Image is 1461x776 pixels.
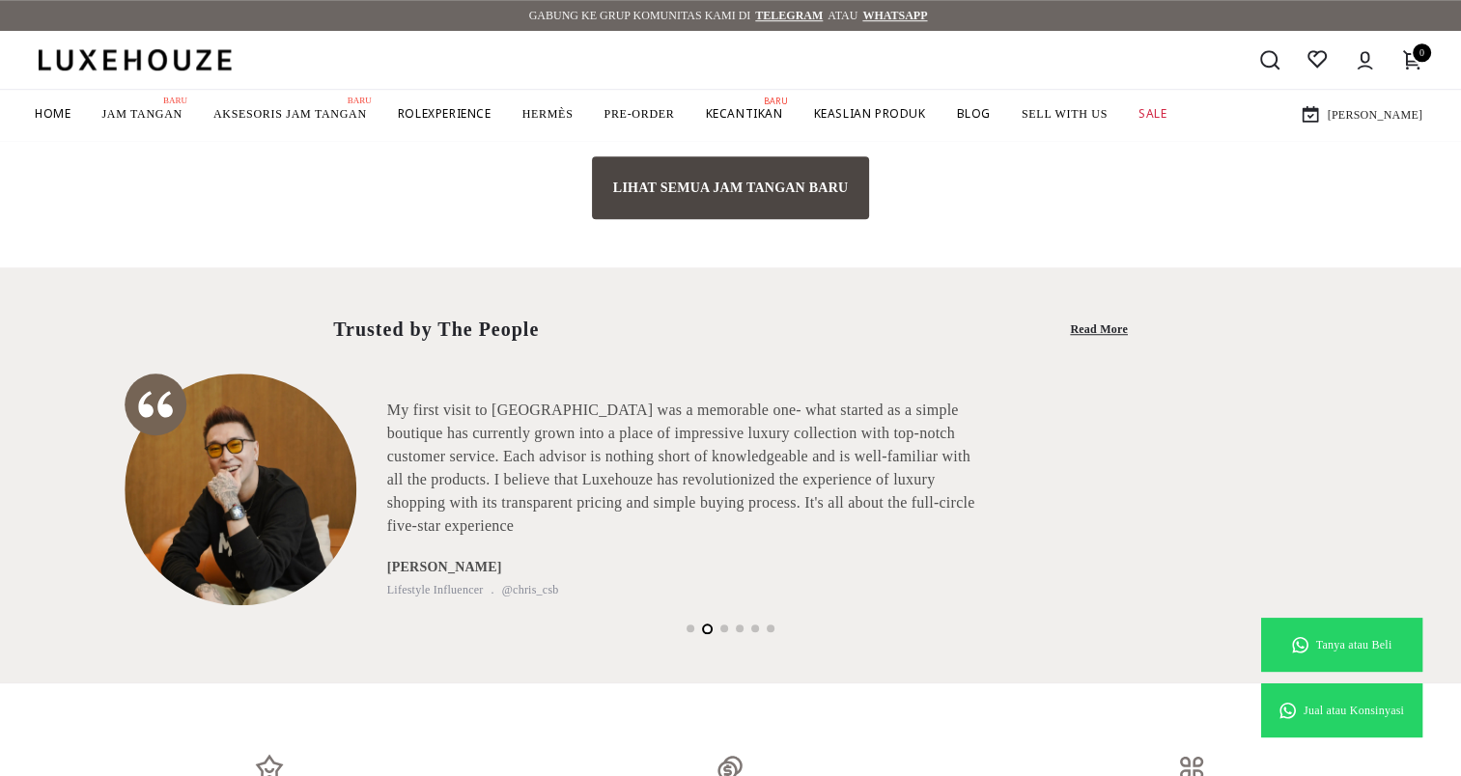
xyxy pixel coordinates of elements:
span: Baru [757,93,793,109]
span: KEASLIAN PRODUK [813,105,925,122]
span: JAM TANGAN [101,107,183,121]
a: Jual atau Konsinyasi [1261,683,1422,737]
a: Search [1260,50,1280,70]
span: Go to slide 2 [702,624,713,634]
a: Wishlist [1307,50,1328,70]
p: . [491,581,493,598]
p: @chris_csb [502,581,559,598]
a: AKSESORIS JAM TANGAN Baru [198,90,382,140]
span: BLOG [956,105,990,122]
a: BLOG [941,90,1005,140]
span: ROLEXPERIENCE [398,105,492,122]
span: Baru [342,93,378,109]
a: KEASLIAN PRODUK [798,90,941,140]
span: PRE-ORDER [604,107,674,121]
span: SALE [1138,105,1166,122]
span: HERMÈS [522,107,574,121]
p: Jual atau Konsinyasi [1304,702,1404,719]
a: ROLEXPERIENCE [382,90,507,140]
span: SELL WITH US [1022,107,1108,121]
a: [PERSON_NAME] [1301,105,1422,125]
a: Cart [1402,50,1422,70]
a: HOME [19,90,86,140]
a: KECANTIKANBaru [689,90,798,140]
p: Tanya atau Beli [1316,636,1392,653]
div: [PERSON_NAME] [387,557,980,577]
a: PRE-ORDER [588,90,689,140]
p: Lifestyle Influencer [387,581,484,598]
span: Go to slide 3 [720,624,728,632]
summary: Cari [1260,50,1280,70]
span: Go to slide 4 [736,624,744,632]
a: JAM TANGAN Baru [86,90,198,140]
a: SALE [1123,90,1182,138]
a: Telegram [755,7,828,24]
h1: Trusted by The People [333,316,539,343]
span: Baru [157,93,193,109]
a: LIHAT SEMUA JAM TANGAN BARU [592,156,869,219]
span: Go to slide 1 [687,624,694,632]
span: Go to slide 6 [767,624,774,632]
p: My first visit to [GEOGRAPHIC_DATA] was a memorable one- what started as a simple boutique has cu... [387,399,980,538]
span: Go to slide 5 [751,624,759,632]
div: GABUNG KE GRUP KOMUNITAS KAMI DI atau [127,2,1335,29]
span: 0 [1413,43,1431,62]
a: HERMÈS [507,90,589,140]
a: Read More [1070,319,1128,339]
a: Whatsapp [862,7,932,24]
a: Tanya atau Beli [1261,618,1422,672]
span: KECANTIKAN [705,105,782,122]
span: AKSESORIS JAM TANGAN [213,107,367,121]
a: SELL WITH US [1006,90,1123,140]
span: HOME [35,105,70,122]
